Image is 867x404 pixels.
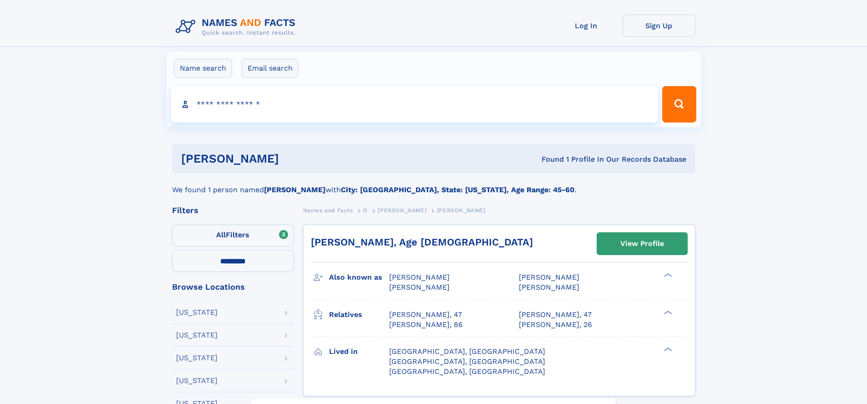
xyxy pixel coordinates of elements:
span: [PERSON_NAME] [519,283,579,291]
button: Search Button [662,86,696,123]
label: Email search [242,59,299,78]
a: [PERSON_NAME], 47 [389,310,462,320]
a: D [363,205,368,216]
div: Found 1 Profile In Our Records Database [410,154,686,164]
h3: Relatives [329,307,389,322]
input: search input [171,86,659,123]
a: [PERSON_NAME] [378,205,426,216]
span: [GEOGRAPHIC_DATA], [GEOGRAPHIC_DATA] [389,347,545,356]
span: [GEOGRAPHIC_DATA], [GEOGRAPHIC_DATA] [389,367,545,376]
span: D [363,207,368,214]
div: [US_STATE] [176,377,218,384]
div: Browse Locations [172,283,294,291]
span: [PERSON_NAME] [389,283,450,291]
b: [PERSON_NAME] [264,185,325,194]
span: [GEOGRAPHIC_DATA], [GEOGRAPHIC_DATA] [389,357,545,366]
span: [PERSON_NAME] [378,207,426,214]
div: ❯ [662,272,673,278]
h3: Lived in [329,344,389,359]
h1: [PERSON_NAME] [181,153,411,164]
a: Names and Facts [303,205,353,216]
div: View Profile [620,233,664,254]
img: Logo Names and Facts [172,15,303,39]
a: View Profile [597,233,687,255]
span: [PERSON_NAME] [389,273,450,281]
div: ❯ [662,346,673,352]
a: [PERSON_NAME], 86 [389,320,463,330]
div: ❯ [662,309,673,315]
b: City: [GEOGRAPHIC_DATA], State: [US_STATE], Age Range: 45-60 [341,185,574,194]
div: [US_STATE] [176,309,218,316]
div: [US_STATE] [176,354,218,362]
div: Filters [172,206,294,215]
a: [PERSON_NAME], 26 [519,320,592,330]
span: All [216,230,226,239]
a: Sign Up [623,15,695,37]
a: [PERSON_NAME], Age [DEMOGRAPHIC_DATA] [311,236,533,248]
label: Filters [172,225,294,246]
div: [US_STATE] [176,332,218,339]
label: Name search [174,59,232,78]
span: [PERSON_NAME] [519,273,579,281]
a: Log In [550,15,623,37]
h3: Also known as [329,270,389,285]
span: [PERSON_NAME] [437,207,486,214]
a: [PERSON_NAME], 47 [519,310,592,320]
div: We found 1 person named with . [172,174,695,195]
